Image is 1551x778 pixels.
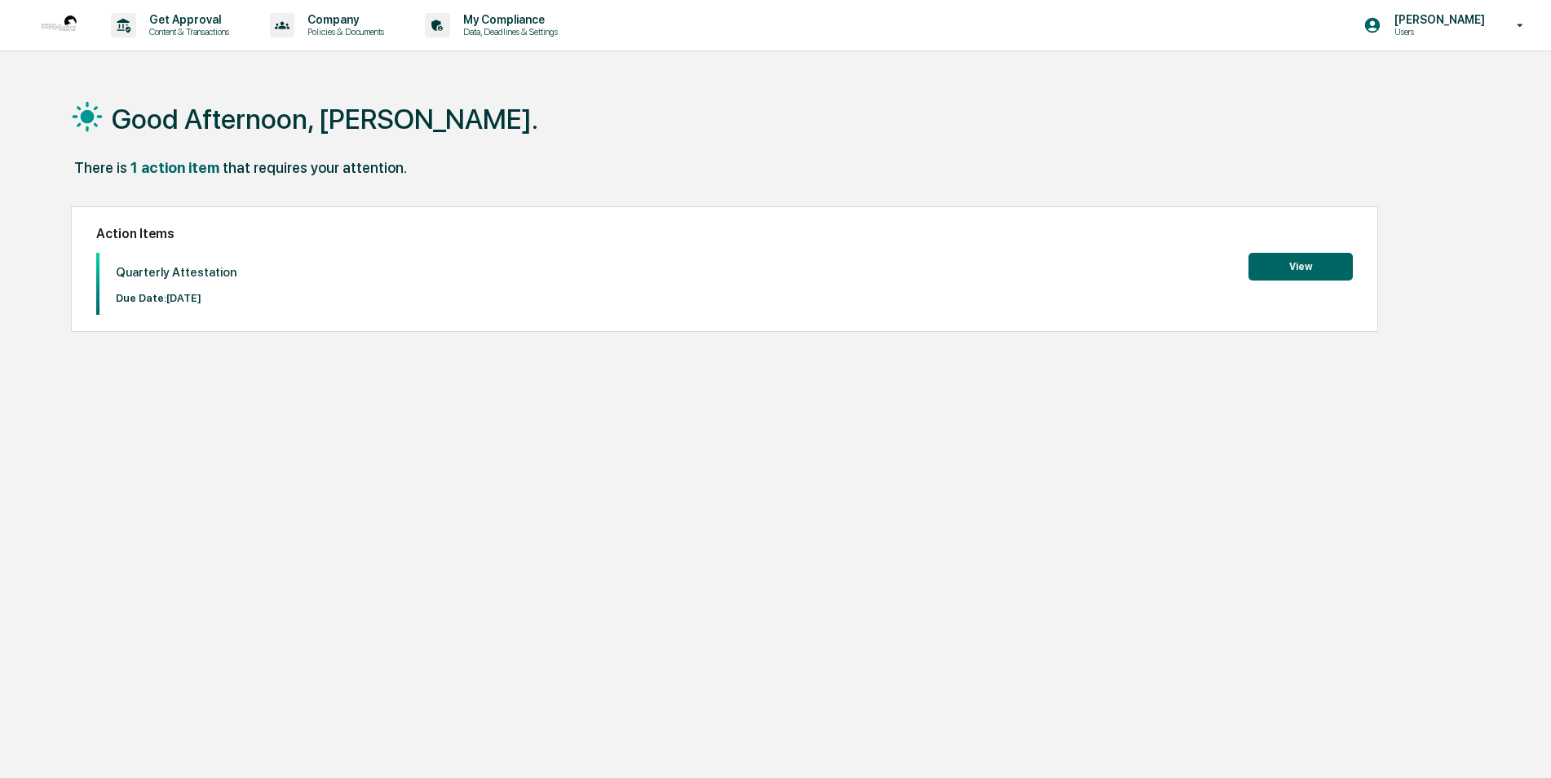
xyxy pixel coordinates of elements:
p: Content & Transactions [136,26,237,38]
p: Users [1381,26,1493,38]
p: Quarterly Attestation [116,265,236,280]
p: Data, Deadlines & Settings [450,26,566,38]
p: [PERSON_NAME] [1381,13,1493,26]
p: Get Approval [136,13,237,26]
img: logo [39,6,78,45]
p: Policies & Documents [294,26,392,38]
h1: Good Afternoon, [PERSON_NAME]. [112,103,538,135]
a: View [1248,258,1353,273]
p: Due Date: [DATE] [116,292,236,304]
p: My Compliance [450,13,566,26]
button: View [1248,253,1353,281]
div: 1 action item [130,159,219,176]
p: Company [294,13,392,26]
h2: Action Items [96,226,1353,241]
div: that requires your attention. [223,159,407,176]
div: There is [74,159,127,176]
